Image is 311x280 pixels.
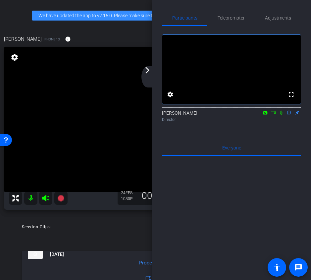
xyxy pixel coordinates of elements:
mat-icon: accessibility [273,263,281,271]
div: 24 [121,190,137,196]
mat-icon: flip [285,109,293,115]
span: [PERSON_NAME] [4,35,42,43]
div: [PERSON_NAME] [162,110,301,123]
div: 00:00:00 [137,190,182,201]
img: thumb-nail [28,249,43,259]
div: Processing [136,259,167,267]
mat-icon: arrow_forward_ios [143,66,151,74]
mat-icon: fullscreen [287,90,295,98]
span: Teleprompter [218,16,245,20]
span: Participants [172,16,197,20]
div: We have updated the app to v2.15.0. Please make sure the mobile user has the newest version. [32,11,279,21]
span: iPhone 13 [43,37,60,42]
mat-icon: settings [166,90,174,98]
span: [DATE] [50,251,64,258]
div: Director [162,117,301,123]
span: Everyone [222,145,241,150]
mat-icon: settings [10,53,19,61]
mat-expansion-panel-header: thumb-nail[DATE]Processing1 [22,251,289,280]
span: FPS [126,191,132,195]
mat-icon: info [65,36,71,42]
div: Session Clips [22,224,51,230]
div: 1080P [121,196,137,201]
mat-icon: message [294,263,302,271]
span: Adjustments [265,16,291,20]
